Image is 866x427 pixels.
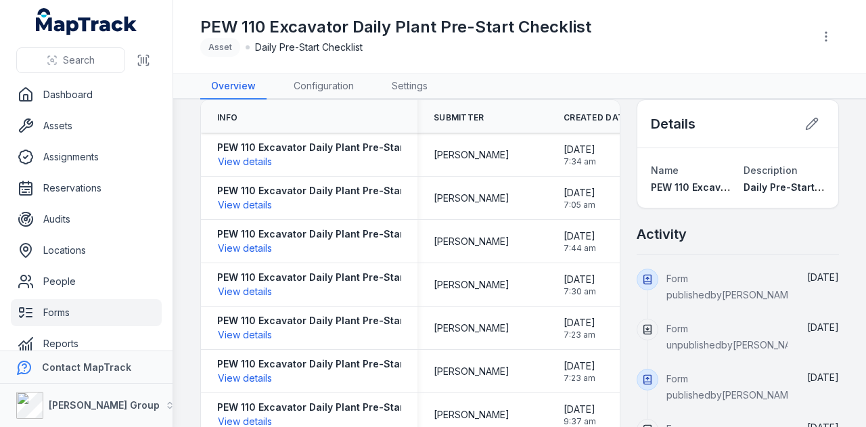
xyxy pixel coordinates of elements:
[564,403,596,416] span: [DATE]
[744,181,863,193] span: Daily Pre-Start Checklist
[255,41,363,54] span: Daily Pre-Start Checklist
[434,148,509,162] span: [PERSON_NAME]
[217,241,273,256] button: View details
[200,16,591,38] h1: PEW 110 Excavator Daily Plant Pre-Start Checklist
[564,286,596,297] span: 7:30 am
[434,408,509,422] span: [PERSON_NAME]
[807,271,839,283] span: [DATE]
[637,225,687,244] h2: Activity
[217,198,273,212] button: View details
[200,38,240,57] div: Asset
[434,365,509,378] span: [PERSON_NAME]
[11,81,162,108] a: Dashboard
[564,359,595,384] time: 19/08/2025, 7:23:02 am
[434,112,484,123] span: Submitter
[807,372,839,383] time: 11/08/2025, 9:36:08 am
[42,361,131,373] strong: Contact MapTrack
[666,273,798,300] span: Form published by [PERSON_NAME]
[564,273,596,297] time: 19/08/2025, 7:30:45 am
[217,154,273,169] button: View details
[651,114,696,133] h2: Details
[217,271,455,284] strong: PEW 110 Excavator Daily Plant Pre-Start Checklist
[564,403,596,427] time: 18/08/2025, 9:37:54 am
[564,143,596,167] time: 20/08/2025, 7:34:51 am
[564,316,595,330] span: [DATE]
[564,229,596,254] time: 19/08/2025, 7:44:24 am
[564,373,595,384] span: 7:23 am
[564,143,596,156] span: [DATE]
[564,229,596,243] span: [DATE]
[666,323,808,351] span: Form unpublished by [PERSON_NAME]
[16,47,125,73] button: Search
[11,143,162,171] a: Assignments
[11,330,162,357] a: Reports
[564,243,596,254] span: 7:44 am
[217,357,455,371] strong: PEW 110 Excavator Daily Plant Pre-Start Checklist
[283,74,365,99] a: Configuration
[434,321,509,335] span: [PERSON_NAME]
[217,328,273,342] button: View details
[36,8,137,35] a: MapTrack
[11,112,162,139] a: Assets
[63,53,95,67] span: Search
[11,175,162,202] a: Reservations
[11,299,162,326] a: Forms
[217,314,455,328] strong: PEW 110 Excavator Daily Plant Pre-Start Checklist
[564,200,595,210] span: 7:05 am
[807,321,839,333] time: 21/08/2025, 10:47:33 am
[434,278,509,292] span: [PERSON_NAME]
[564,186,595,200] span: [DATE]
[217,401,455,414] strong: PEW 110 Excavator Daily Plant Pre-Start Checklist
[807,321,839,333] span: [DATE]
[666,373,798,401] span: Form published by [PERSON_NAME]
[807,372,839,383] span: [DATE]
[217,371,273,386] button: View details
[564,330,595,340] span: 7:23 am
[200,74,267,99] a: Overview
[434,235,509,248] span: [PERSON_NAME]
[11,237,162,264] a: Locations
[381,74,438,99] a: Settings
[651,164,679,176] span: Name
[564,112,629,123] span: Created Date
[217,141,455,154] strong: PEW 110 Excavator Daily Plant Pre-Start Checklist
[217,227,455,241] strong: PEW 110 Excavator Daily Plant Pre-Start Checklist
[49,399,160,411] strong: [PERSON_NAME] Group
[11,206,162,233] a: Audits
[807,271,839,283] time: 21/08/2025, 10:48:12 am
[744,164,798,176] span: Description
[564,359,595,373] span: [DATE]
[11,268,162,295] a: People
[564,273,596,286] span: [DATE]
[564,416,596,427] span: 9:37 am
[434,192,509,205] span: [PERSON_NAME]
[217,112,237,123] span: Info
[217,284,273,299] button: View details
[564,316,595,340] time: 19/08/2025, 7:23:02 am
[564,156,596,167] span: 7:34 am
[217,184,455,198] strong: PEW 110 Excavator Daily Plant Pre-Start Checklist
[564,186,595,210] time: 20/08/2025, 7:05:02 am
